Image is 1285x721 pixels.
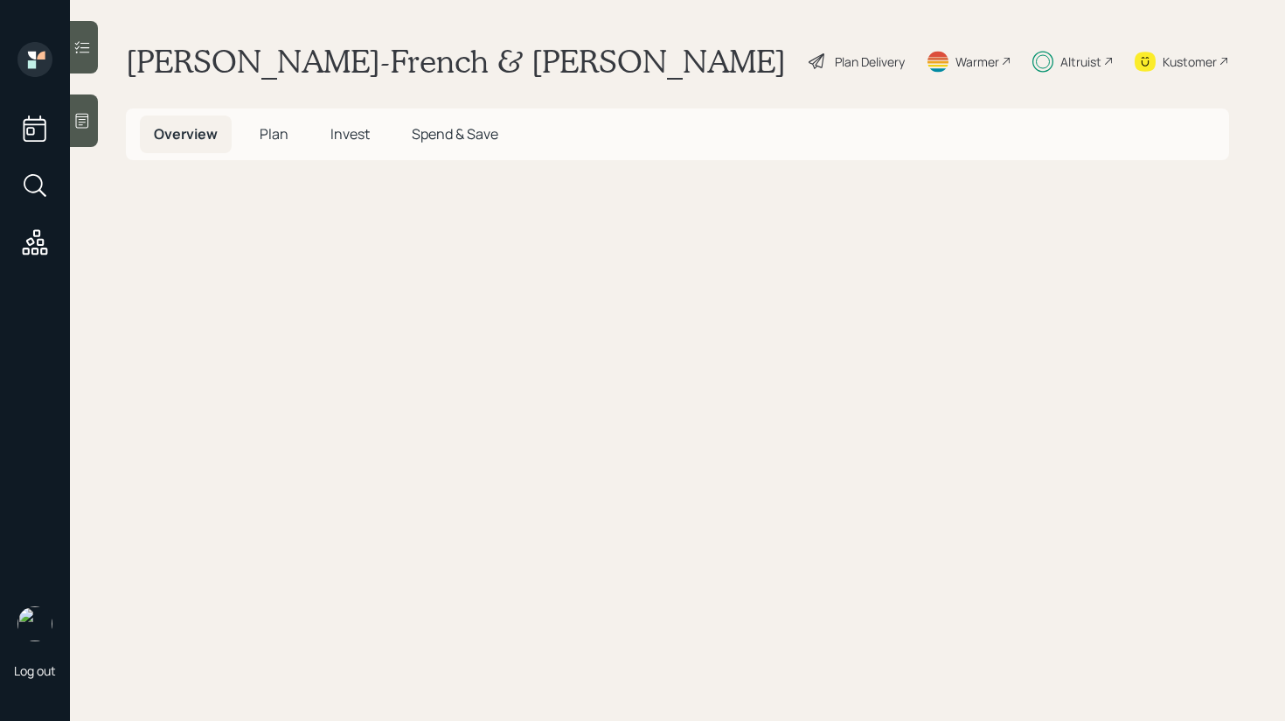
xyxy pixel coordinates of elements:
[1060,52,1101,71] div: Altruist
[412,124,498,143] span: Spend & Save
[260,124,288,143] span: Plan
[154,124,218,143] span: Overview
[14,662,56,679] div: Log out
[330,124,370,143] span: Invest
[126,42,786,80] h1: [PERSON_NAME]-French & [PERSON_NAME]
[955,52,999,71] div: Warmer
[1163,52,1217,71] div: Kustomer
[835,52,905,71] div: Plan Delivery
[17,606,52,641] img: retirable_logo.png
